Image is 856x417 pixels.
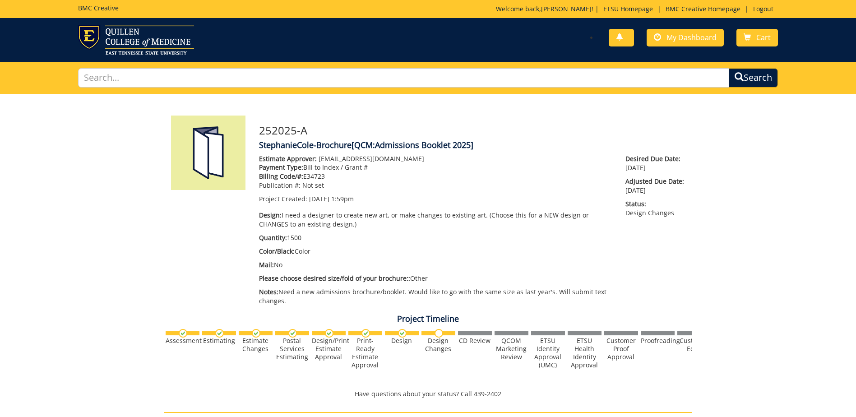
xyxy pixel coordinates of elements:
a: [PERSON_NAME] [541,5,592,13]
span: Project Created: [259,195,307,203]
img: checkmark [325,329,333,338]
img: ETSU logo [78,25,194,55]
span: Color/Black: [259,247,295,255]
p: No [259,260,612,269]
div: Estimating [202,337,236,345]
div: CD Review [458,337,492,345]
span: Please choose desired size/fold of your brochure:: [259,274,410,283]
img: Product featured image [171,116,245,190]
div: ETSU Identity Approval (UMC) [531,337,565,369]
a: BMC Creative Homepage [661,5,745,13]
p: [EMAIL_ADDRESS][DOMAIN_NAME] [259,154,612,163]
p: Other [259,274,612,283]
input: Search... [78,68,729,88]
a: Logout [749,5,778,13]
p: Bill to Index / Grant # [259,163,612,172]
div: Proofreading [641,337,675,345]
p: I need a designer to create new art, or make changes to existing art. (Choose this for a NEW desi... [259,211,612,229]
span: Billing Code/#: [259,172,303,181]
h4: Project Timeline [164,315,692,324]
p: E34723 [259,172,612,181]
p: Need a new admissions brochure/booklet. Would like to go with the same size as last year's. Will ... [259,287,612,306]
img: checkmark [179,329,187,338]
div: Design/Print Estimate Approval [312,337,346,361]
img: no [435,329,443,338]
span: Notes: [259,287,278,296]
div: Estimate Changes [239,337,273,353]
p: Welcome back, ! | | | [496,5,778,14]
div: Design Changes [421,337,455,353]
p: 1500 [259,233,612,242]
div: Assessment [166,337,199,345]
img: checkmark [215,329,224,338]
span: Desired Due Date: [625,154,685,163]
img: checkmark [288,329,297,338]
span: Mail: [259,260,274,269]
a: Cart [736,29,778,46]
p: Have questions about your status? Call 439-2402 [164,389,692,398]
span: Not set [302,181,324,190]
h4: StephanieCole-Brochure [259,141,685,150]
img: checkmark [252,329,260,338]
span: Cart [756,32,771,42]
img: checkmark [361,329,370,338]
span: Publication #: [259,181,301,190]
span: My Dashboard [666,32,717,42]
span: Payment Type: [259,163,303,171]
h3: 252025-A [259,125,685,136]
button: Search [729,68,778,88]
span: Adjusted Due Date: [625,177,685,186]
a: ETSU Homepage [599,5,657,13]
div: QCOM Marketing Review [495,337,528,361]
h5: BMC Creative [78,5,119,11]
span: Estimate Approver: [259,154,317,163]
p: [DATE] [625,177,685,195]
p: Color [259,247,612,256]
div: Customer Edits [677,337,711,353]
div: Print-Ready Estimate Approval [348,337,382,369]
div: Postal Services Estimating [275,337,309,361]
a: My Dashboard [647,29,724,46]
span: [QCM:Admissions Booklet 2025] [352,139,473,150]
span: [DATE] 1:59pm [309,195,354,203]
span: Quantity: [259,233,287,242]
div: Customer Proof Approval [604,337,638,361]
div: Design [385,337,419,345]
p: [DATE] [625,154,685,172]
span: Status: [625,199,685,208]
p: Design Changes [625,199,685,218]
span: Design: [259,211,282,219]
div: ETSU Health Identity Approval [568,337,602,369]
img: checkmark [398,329,407,338]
